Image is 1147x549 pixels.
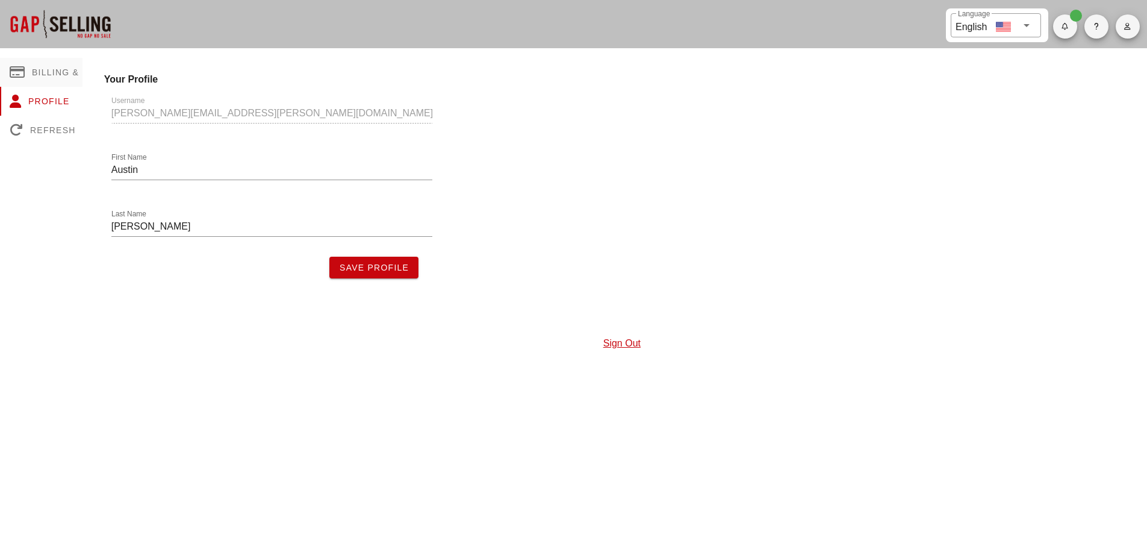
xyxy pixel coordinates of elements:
[329,257,418,278] button: Save Profile
[603,338,641,348] a: Sign Out
[958,10,990,19] label: Language
[956,17,987,34] div: English
[1070,10,1082,22] span: Badge
[111,210,146,219] label: Last Name
[339,263,409,272] span: Save Profile
[111,153,147,162] label: First Name
[104,72,1140,87] h4: Your Profile
[951,13,1041,37] div: LanguageEnglish
[111,96,145,105] label: Username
